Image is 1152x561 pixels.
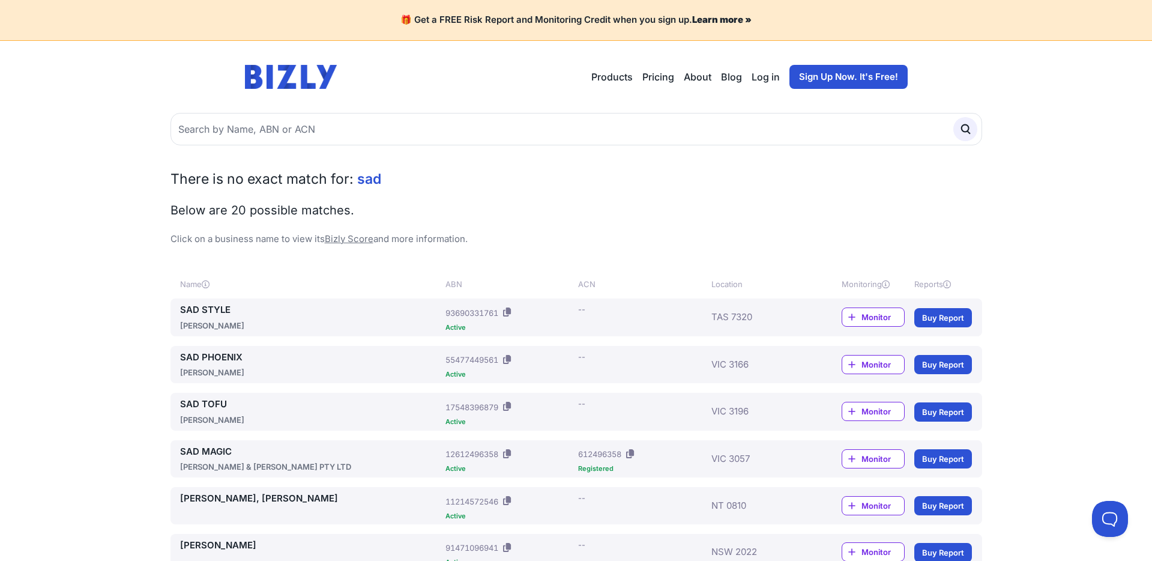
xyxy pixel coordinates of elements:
span: Monitor [861,500,904,512]
div: [PERSON_NAME] [180,366,441,378]
span: Monitor [861,311,904,323]
span: Monitor [861,405,904,417]
button: Products [591,70,633,84]
a: Monitor [842,402,905,421]
a: Buy Report [914,355,972,374]
div: 612496358 [578,448,621,460]
a: Log in [752,70,780,84]
div: -- [578,303,585,315]
a: Learn more » [692,14,752,25]
div: ABN [445,278,573,290]
div: 11214572546 [445,496,498,508]
span: Monitor [861,546,904,558]
div: Active [445,324,573,331]
div: TAS 7320 [711,303,806,332]
a: Bizly Score [325,233,373,244]
div: -- [578,351,585,363]
a: About [684,70,711,84]
div: Registered [578,465,706,472]
a: SAD TOFU [180,398,441,411]
div: VIC 3057 [711,445,806,473]
span: There is no exact match for: [170,171,354,187]
div: Name [180,278,441,290]
div: Active [445,371,573,378]
a: Sign Up Now. It's Free! [789,65,908,89]
a: Buy Report [914,496,972,515]
div: NT 0810 [711,492,806,520]
div: [PERSON_NAME] & [PERSON_NAME] PTY LTD [180,461,441,473]
div: [PERSON_NAME] [180,320,441,332]
div: 12612496358 [445,448,498,460]
div: VIC 3196 [711,398,806,426]
div: 91471096941 [445,542,498,554]
a: Blog [721,70,742,84]
p: Click on a business name to view its and more information. [170,232,982,246]
div: Location [711,278,806,290]
div: 55477449561 [445,354,498,366]
div: -- [578,492,585,504]
div: Reports [914,278,972,290]
a: Monitor [842,355,905,374]
a: Monitor [842,308,905,327]
div: Active [445,513,573,520]
div: ACN [578,278,706,290]
a: Buy Report [914,402,972,422]
a: Buy Report [914,308,972,327]
div: 17548396879 [445,401,498,413]
div: VIC 3166 [711,351,806,379]
iframe: Toggle Customer Support [1092,501,1128,537]
span: sad [357,171,381,187]
a: Monitor [842,449,905,469]
h4: 🎁 Get a FREE Risk Report and Monitoring Credit when you sign up. [14,14,1138,26]
div: [PERSON_NAME] [180,414,441,426]
a: Pricing [642,70,674,84]
div: -- [578,398,585,410]
a: Monitor [842,496,905,515]
div: Active [445,465,573,472]
a: [PERSON_NAME] [180,539,441,553]
input: Search by Name, ABN or ACN [170,113,982,145]
a: SAD MAGIC [180,445,441,459]
div: 93690331761 [445,307,498,319]
a: [PERSON_NAME], [PERSON_NAME] [180,492,441,506]
div: Active [445,419,573,425]
div: Monitoring [842,278,905,290]
span: Below are 20 possible matches. [170,203,354,217]
div: -- [578,539,585,551]
a: Buy Report [914,449,972,469]
a: SAD PHOENIX [180,351,441,365]
span: Monitor [861,453,904,465]
span: Monitor [861,359,904,371]
a: SAD STYLE [180,303,441,317]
